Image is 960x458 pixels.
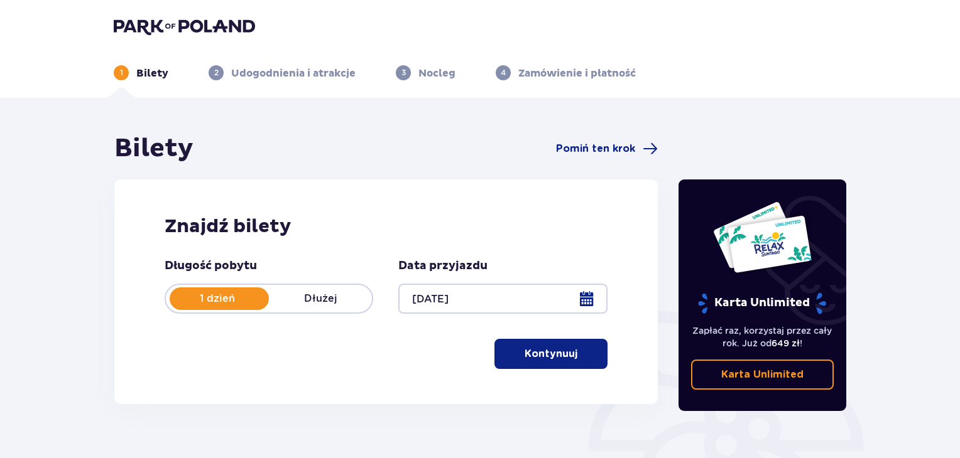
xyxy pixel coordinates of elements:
[691,359,834,390] a: Karta Unlimited
[691,324,834,349] p: Zapłać raz, korzystaj przez cały rok. Już od !
[697,292,827,314] p: Karta Unlimited
[556,141,658,156] a: Pomiń ten krok
[494,339,608,369] button: Kontynuuj
[772,338,800,348] span: 649 zł
[418,67,455,80] p: Nocleg
[556,142,635,156] span: Pomiń ten krok
[214,67,219,78] p: 2
[401,67,406,78] p: 3
[501,67,506,78] p: 4
[136,67,168,80] p: Bilety
[518,67,636,80] p: Zamówienie i płatność
[165,258,257,274] p: Długość pobytu
[231,67,356,80] p: Udogodnienia i atrakcje
[525,347,577,361] p: Kontynuuj
[269,292,372,306] p: Dłużej
[721,368,804,381] p: Karta Unlimited
[114,18,255,35] img: Park of Poland logo
[165,215,608,238] h2: Znajdź bilety
[120,67,123,78] p: 1
[398,258,488,274] p: Data przyjazdu
[114,133,194,164] h1: Bilety
[166,292,269,306] p: 1 dzień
